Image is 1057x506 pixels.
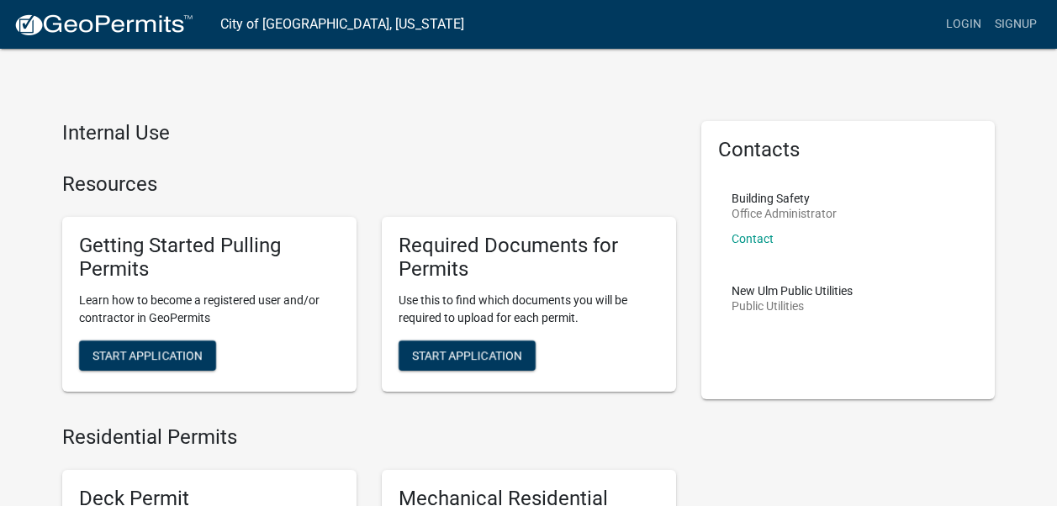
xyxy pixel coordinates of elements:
h5: Required Documents for Permits [399,234,659,282]
button: Start Application [399,340,536,371]
p: Building Safety [732,192,837,204]
button: Start Application [79,340,216,371]
a: City of [GEOGRAPHIC_DATA], [US_STATE] [220,10,464,39]
p: Learn how to become a registered user and/or contractor in GeoPermits [79,292,340,327]
a: Signup [988,8,1044,40]
h4: Residential Permits [62,425,676,450]
a: Login [939,8,988,40]
p: Public Utilities [732,300,853,312]
span: Start Application [412,349,522,362]
h4: Internal Use [62,121,676,145]
h5: Contacts [718,138,979,162]
p: New Ulm Public Utilities [732,285,853,297]
a: Contact [732,232,774,245]
h5: Getting Started Pulling Permits [79,234,340,282]
h4: Resources [62,172,676,197]
p: Office Administrator [732,208,837,219]
span: Start Application [92,349,203,362]
p: Use this to find which documents you will be required to upload for each permit. [399,292,659,327]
